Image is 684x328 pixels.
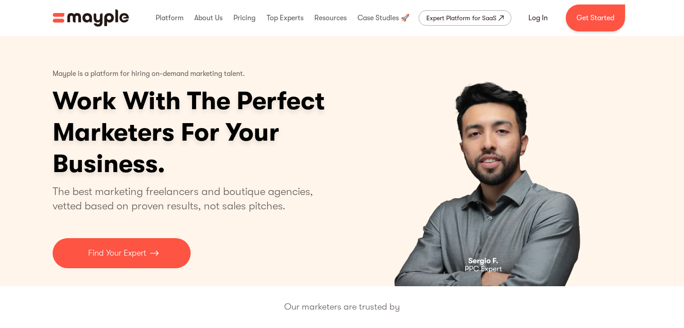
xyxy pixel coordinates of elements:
[53,85,394,180] h1: Work With The Perfect Marketers For Your Business.
[53,9,129,27] img: Mayple logo
[419,10,511,26] a: Expert Platform for SaaS
[53,9,129,27] a: home
[53,63,245,85] p: Mayple is a platform for hiring on-demand marketing talent.
[264,4,306,32] div: Top Experts
[566,4,625,31] a: Get Started
[153,4,186,32] div: Platform
[231,4,258,32] div: Pricing
[351,36,632,286] div: carousel
[192,4,225,32] div: About Us
[53,184,324,213] p: The best marketing freelancers and boutique agencies, vetted based on proven results, not sales p...
[426,13,496,23] div: Expert Platform for SaaS
[351,36,632,286] div: 1 of 4
[88,247,146,259] p: Find Your Expert
[53,238,191,268] a: Find Your Expert
[312,4,349,32] div: Resources
[518,7,559,29] a: Log In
